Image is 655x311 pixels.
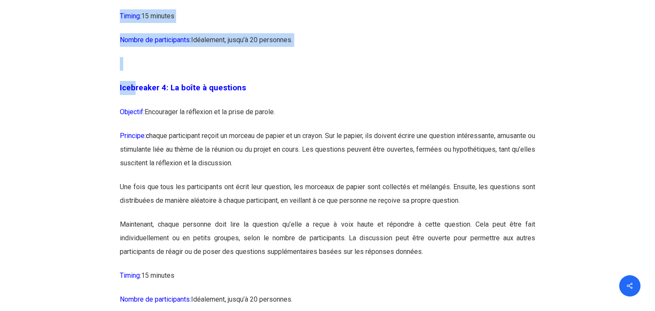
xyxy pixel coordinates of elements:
span: Nombre de participants: [120,36,191,44]
p: 15 minutes [120,9,536,33]
span: Nombre de participants: [120,295,191,303]
p: 15 minutes [120,269,536,293]
span: c [146,132,149,140]
span: Principe: [120,132,149,140]
p: Maintenant, chaque personne doit lire la question qu’elle a reçue à voix haute et répondre à cett... [120,218,536,269]
p: Une fois que tous les participants ont écrit leur question, les morceaux de papier sont collectés... [120,180,536,218]
span: Timing: [120,12,141,20]
p: Encourager la réflexion et la prise de parole. [120,105,536,129]
span: Objectif: [120,108,145,116]
p: haque participant reçoit un morceau de papier et un crayon. Sur le papier, ils doivent écrire une... [120,129,536,180]
p: Idéalement, jusqu’à 20 personnes. [120,33,536,57]
span: Icebreaker 4: La boîte à questions [120,83,246,92]
span: Timing: [120,271,141,279]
